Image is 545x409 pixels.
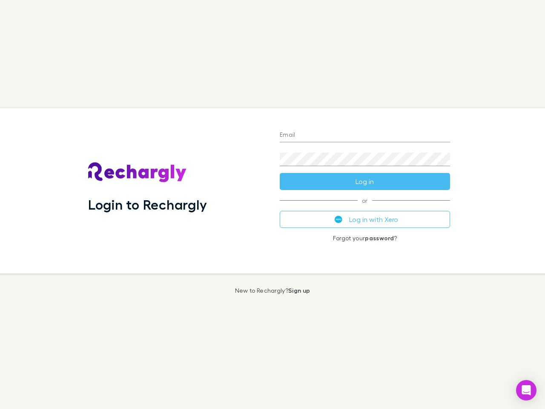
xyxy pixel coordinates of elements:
button: Log in with Xero [280,211,450,228]
a: Sign up [288,287,310,294]
img: Rechargly's Logo [88,162,187,183]
div: Open Intercom Messenger [516,380,536,400]
a: password [365,234,394,242]
img: Xero's logo [335,216,342,223]
span: or [280,200,450,201]
button: Log in [280,173,450,190]
p: Forgot your ? [280,235,450,242]
h1: Login to Rechargly [88,196,207,213]
p: New to Rechargly? [235,287,310,294]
